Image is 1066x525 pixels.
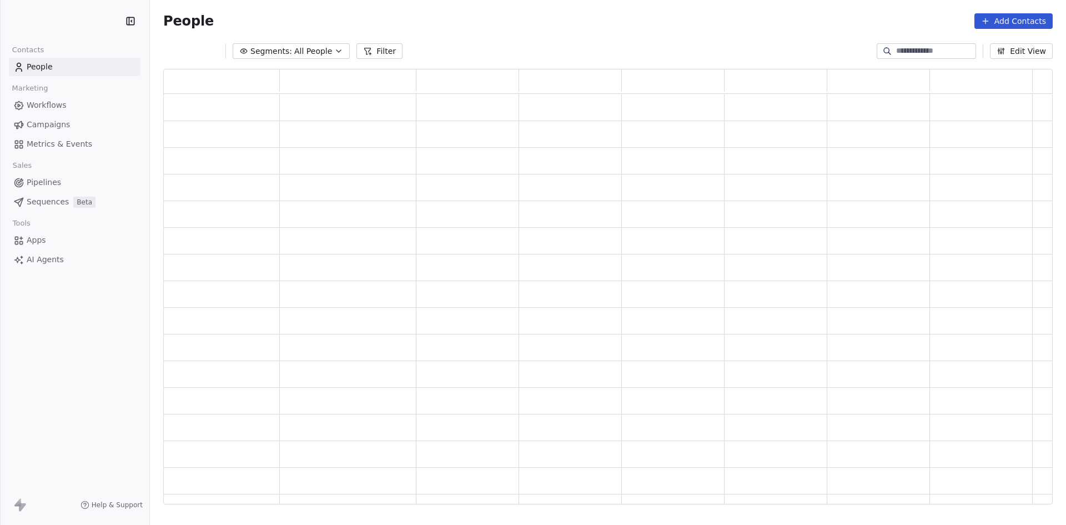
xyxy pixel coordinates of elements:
[27,254,64,266] span: AI Agents
[9,251,140,269] a: AI Agents
[7,80,53,97] span: Marketing
[27,61,53,73] span: People
[9,116,140,134] a: Campaigns
[990,43,1053,59] button: Edit View
[8,157,37,174] span: Sales
[81,501,143,509] a: Help & Support
[9,58,140,76] a: People
[294,46,332,57] span: All People
[9,231,140,249] a: Apps
[250,46,292,57] span: Segments:
[9,96,140,114] a: Workflows
[9,173,140,192] a: Pipelines
[8,215,35,232] span: Tools
[92,501,143,509] span: Help & Support
[73,197,95,208] span: Beta
[974,13,1053,29] button: Add Contacts
[163,13,214,29] span: People
[27,234,46,246] span: Apps
[27,138,92,150] span: Metrics & Events
[27,99,67,111] span: Workflows
[27,119,70,131] span: Campaigns
[9,193,140,211] a: SequencesBeta
[27,177,61,188] span: Pipelines
[356,43,403,59] button: Filter
[9,135,140,153] a: Metrics & Events
[7,42,49,58] span: Contacts
[27,196,69,208] span: Sequences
